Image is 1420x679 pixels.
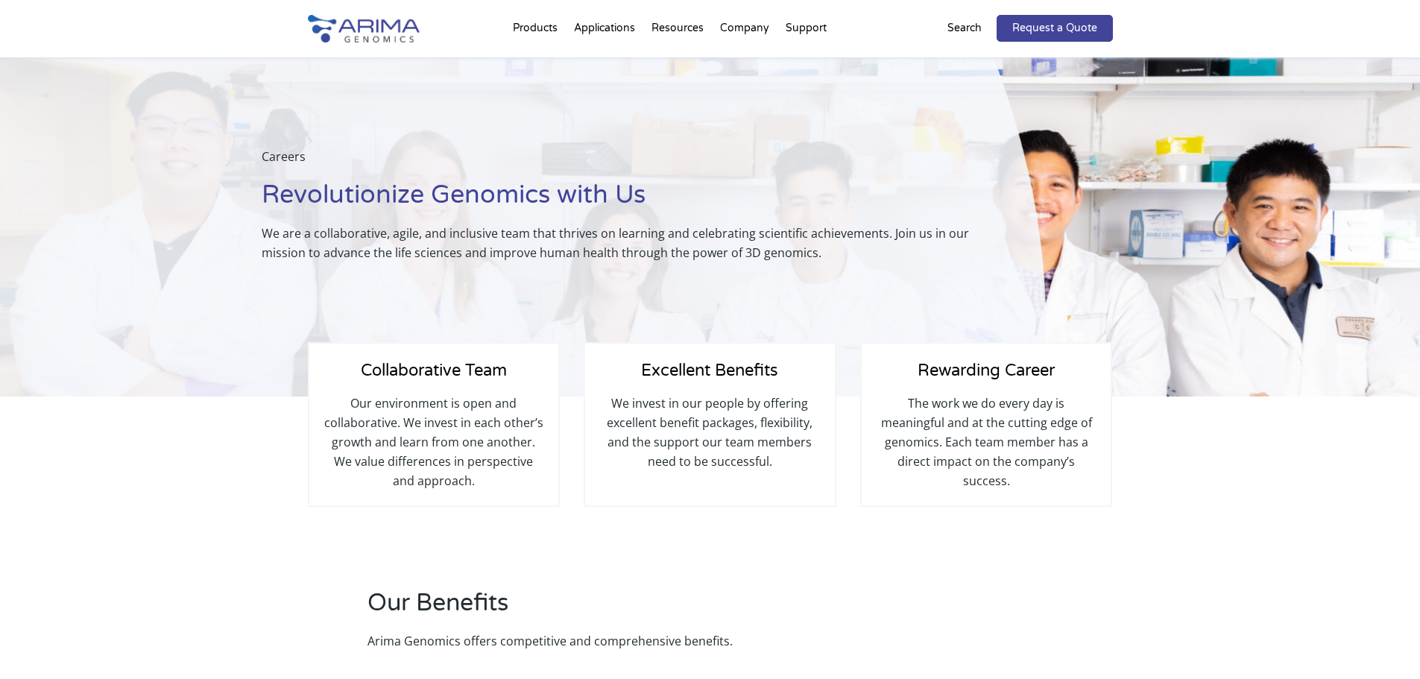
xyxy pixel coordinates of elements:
[367,587,900,631] h2: Our Benefits
[361,361,507,380] span: Collaborative Team
[324,394,543,490] p: Our environment is open and collaborative. We invest in each other’s growth and learn from one an...
[262,224,1009,262] p: We are a collaborative, agile, and inclusive team that thrives on learning and celebrating scient...
[308,15,420,42] img: Arima-Genomics-logo
[367,631,900,651] p: Arima Genomics offers competitive and comprehensive benefits.
[262,147,1009,178] p: Careers
[947,19,982,38] p: Search
[641,361,778,380] span: Excellent Benefits
[600,394,819,471] p: We invest in our people by offering excellent benefit packages, flexibility, and the support our ...
[918,361,1055,380] span: Rewarding Career
[262,178,1009,224] h1: Revolutionize Genomics with Us
[877,394,1096,490] p: The work we do every day is meaningful and at the cutting edge of genomics. Each team member has ...
[997,15,1113,42] a: Request a Quote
